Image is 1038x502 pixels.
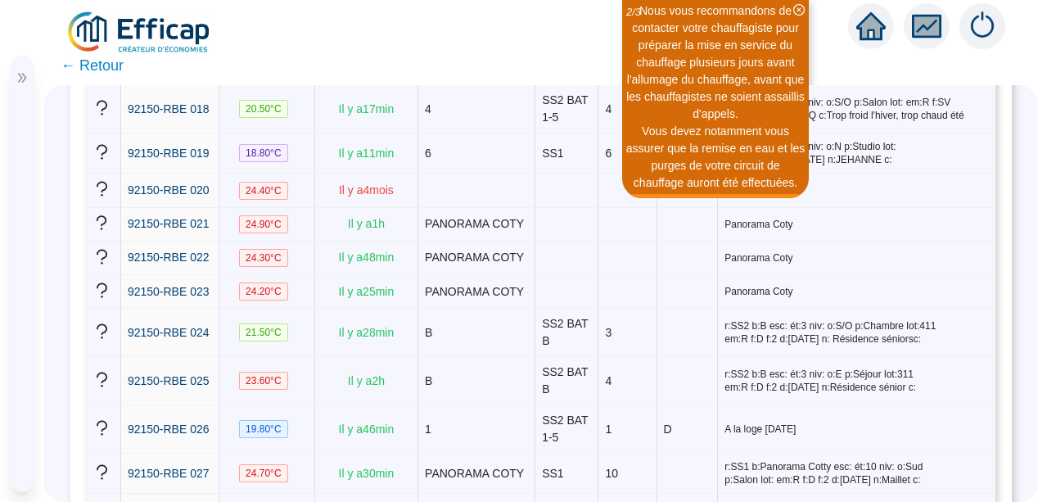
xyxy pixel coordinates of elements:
[724,218,989,231] span: Panorama Coty
[724,368,989,394] span: r:SS2 b:B esc: ét:3 niv: o:E p:Séjour lot:311 em:R f:D f:2 d:[DATE] n:Résidence sénior c:
[128,145,210,162] a: 92150-RBE 019
[348,217,385,230] span: Il y a 1 h
[93,99,111,116] span: question
[724,423,989,436] span: A la loge [DATE]
[239,249,288,267] span: 24.30 °C
[542,414,588,444] span: SS2 BAT 1-5
[16,72,28,84] span: double-right
[425,285,524,298] span: PANORAMA COTY
[724,460,989,486] span: r:SS1 b:Panorama Cotty esc: ét:10 niv: o:Sud p:Salon lot: em:R f:D f:2 d:[DATE] n:Maillet c:
[239,323,288,341] span: 21.50 °C
[724,285,989,298] span: Panorama Coty
[348,374,385,387] span: Il y a 2 h
[239,283,288,301] span: 24.20 °C
[128,249,210,266] a: 92150-RBE 022
[793,4,805,16] span: close-circle
[542,365,588,396] span: SS2 BAT B
[61,54,124,77] span: ← Retour
[128,183,210,197] span: 92150-RBE 020
[339,423,395,436] span: Il y a 46 min
[128,423,210,436] span: 92150-RBE 026
[65,10,214,56] img: efficap energie logo
[542,317,588,347] span: SS2 BAT B
[128,324,210,341] a: 92150-RBE 024
[542,147,563,160] span: SS1
[93,419,111,436] span: question
[339,467,395,480] span: Il y a 30 min
[724,251,989,265] span: Panorama Coty
[625,123,806,192] div: Vous devez notamment vous assurer que la remise en eau et les purges de votre circuit de chauffag...
[959,3,1005,49] img: alerts
[542,93,588,124] span: SS2 BAT 1-5
[605,374,612,387] span: 4
[425,326,432,339] span: B
[605,467,618,480] span: 10
[625,2,806,123] div: Nous vous recommandons de contacter votre chauffagiste pour préparer la mise en service du chauff...
[128,283,210,301] a: 92150-RBE 023
[128,421,210,438] a: 92150-RBE 026
[128,285,210,298] span: 92150-RBE 023
[425,251,524,264] span: PANORAMA COTY
[128,101,210,118] a: 92150-RBE 018
[239,144,288,162] span: 18.80 °C
[239,464,288,482] span: 24.70 °C
[128,467,210,480] span: 92150-RBE 027
[128,217,210,230] span: 92150-RBE 021
[425,147,431,160] span: 6
[425,423,431,436] span: 1
[93,143,111,161] span: question
[339,251,395,264] span: Il y a 48 min
[128,373,210,390] a: 92150-RBE 025
[93,464,111,481] span: question
[664,423,672,436] span: D
[626,6,641,18] i: 2 / 3
[605,326,612,339] span: 3
[339,183,394,197] span: Il y a 4 mois
[239,100,288,118] span: 20.50 °C
[128,326,210,339] span: 92150-RBE 024
[724,184,989,197] span: A remplacer
[128,251,210,264] span: 92150-RBE 022
[339,102,395,115] span: Il y a 17 min
[128,102,210,115] span: 92150-RBE 018
[239,420,288,438] span: 19.80 °C
[128,465,210,482] a: 92150-RBE 027
[605,423,612,436] span: 1
[339,147,395,160] span: Il y a 11 min
[856,11,886,41] span: home
[93,323,111,340] span: question
[93,215,111,232] span: question
[93,282,111,299] span: question
[425,102,431,115] span: 4
[542,467,563,480] span: SS1
[128,215,210,233] a: 92150-RBE 021
[239,215,288,233] span: 24.90 °C
[425,467,524,480] span: PANORAMA COTY
[128,182,210,199] a: 92150-RBE 020
[724,319,989,346] span: r:SS2 b:B esc: ét:3 niv: o:S/O p:Chambre lot:411 em:R f:D f:2 d:[DATE] n: Résidence séniorsc:
[93,180,111,197] span: question
[605,102,612,115] span: 4
[724,140,989,166] span: r:SS1 b:6 esc: ét:6 niv: o:N p:Studio lot: em:R f:SV f:2 d:[DATE] n:JEHANNE c:
[128,374,210,387] span: 92150-RBE 025
[128,147,210,160] span: 92150-RBE 019
[339,285,395,298] span: Il y a 25 min
[724,96,989,122] span: r:SS2 b:4 esc: ét:4 niv: o:S/O p:Salon lot: em:R f:SV f:2 d:[DATE] n:BANQ c:Trop froid l'hiver, t...
[239,372,288,390] span: 23.60 °C
[93,248,111,265] span: question
[605,147,612,160] span: 6
[425,217,524,230] span: PANORAMA COTY
[339,326,395,339] span: Il y a 28 min
[239,182,288,200] span: 24.40 °C
[425,374,432,387] span: B
[912,11,941,41] span: fund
